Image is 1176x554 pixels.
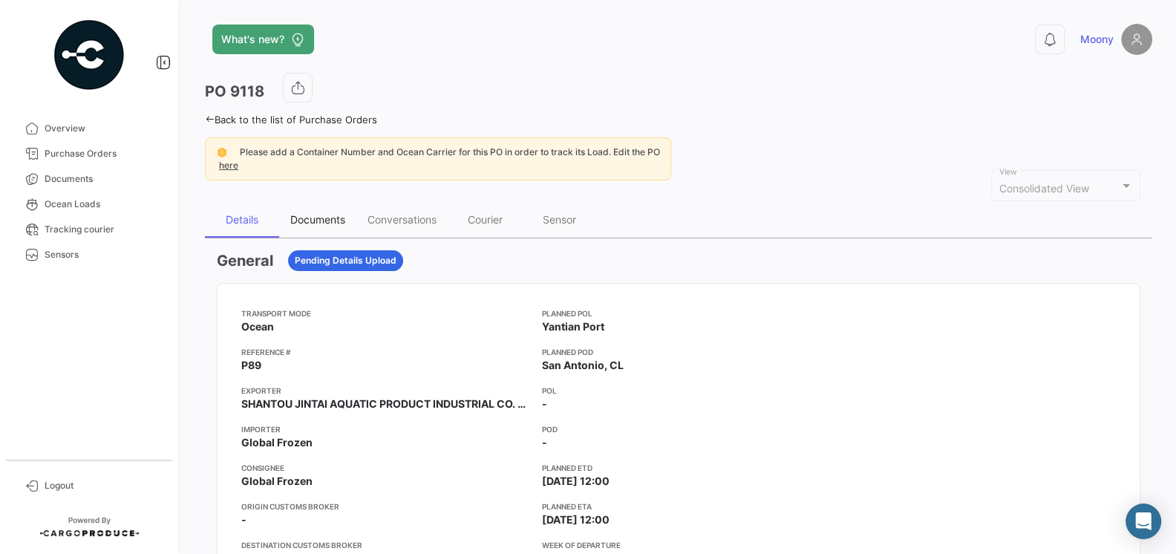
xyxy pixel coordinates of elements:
[241,358,261,373] span: P89
[542,474,610,489] span: [DATE] 12:00
[45,147,160,160] span: Purchase Orders
[45,198,160,211] span: Ocean Loads
[12,192,166,217] a: Ocean Loads
[999,182,1089,195] span: Consolidated View
[542,385,823,397] app-card-info-title: POL
[45,479,160,492] span: Logout
[542,307,823,319] app-card-info-title: Planned POL
[542,358,624,373] span: San Antonio, CL
[241,346,530,358] app-card-info-title: Reference #
[241,319,274,334] span: Ocean
[241,539,530,551] app-card-info-title: Destination Customs Broker
[205,81,264,102] h3: PO 9118
[1121,24,1152,55] img: placeholder-user.png
[542,397,547,411] span: -
[240,146,660,157] span: Please add a Container Number and Ocean Carrier for this PO in order to track its Load. Edit the PO
[52,18,126,92] img: powered-by.png
[295,254,396,267] span: Pending Details Upload
[216,160,241,171] a: here
[542,423,823,435] app-card-info-title: POD
[241,307,530,319] app-card-info-title: Transport mode
[542,462,823,474] app-card-info-title: Planned ETD
[12,116,166,141] a: Overview
[45,122,160,135] span: Overview
[226,213,258,226] div: Details
[241,512,246,527] span: -
[542,435,547,450] span: -
[217,250,273,271] h3: General
[542,501,823,512] app-card-info-title: Planned ETA
[12,141,166,166] a: Purchase Orders
[542,512,610,527] span: [DATE] 12:00
[212,25,314,54] button: What's new?
[468,213,503,226] div: Courier
[241,474,313,489] span: Global Frozen
[542,346,823,358] app-card-info-title: Planned POD
[241,423,530,435] app-card-info-title: Importer
[241,501,530,512] app-card-info-title: Origin Customs Broker
[542,319,604,334] span: Yantian Port
[12,166,166,192] a: Documents
[290,213,345,226] div: Documents
[12,217,166,242] a: Tracking courier
[241,462,530,474] app-card-info-title: Consignee
[1126,504,1161,539] div: Abrir Intercom Messenger
[241,397,530,411] span: SHANTOU JINTAI AQUATIC PRODUCT INDUSTRIAL CO. LTD
[221,32,284,47] span: What's new?
[1080,32,1114,47] span: Moony
[367,213,437,226] div: Conversations
[542,539,823,551] app-card-info-title: Week of departure
[241,435,313,450] span: Global Frozen
[45,172,160,186] span: Documents
[543,213,576,226] div: Sensor
[205,114,377,126] a: Back to the list of Purchase Orders
[45,223,160,236] span: Tracking courier
[241,385,530,397] app-card-info-title: Exporter
[12,242,166,267] a: Sensors
[45,248,160,261] span: Sensors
